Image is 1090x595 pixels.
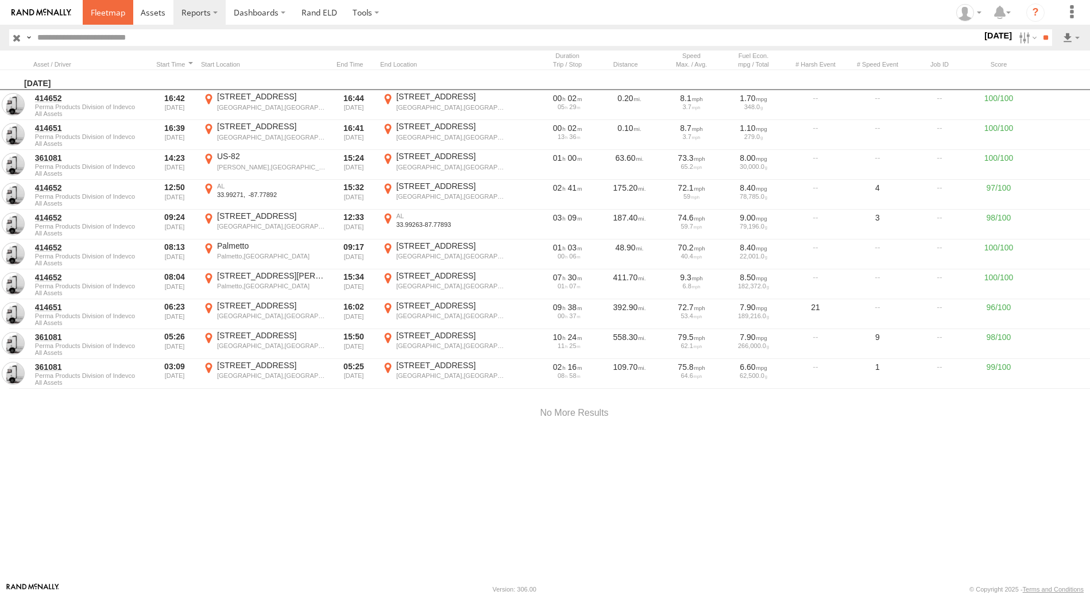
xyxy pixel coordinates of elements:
label: Click to View Event Location [201,151,327,179]
div: 6.60 [726,362,780,372]
div: 15:24 [DATE] [332,151,376,179]
div: 53.4 [664,312,718,319]
span: Perma Products Division of Indevco [35,312,146,319]
div: 411.70 [601,271,658,298]
a: 414652 [35,272,146,283]
div: 06:23 [DATE] [153,300,196,328]
div: 0.10 [601,121,658,149]
div: © Copyright 2025 - [969,586,1084,593]
div: 78,785.0 [726,193,780,200]
a: View Asset in Asset Management [2,272,25,295]
a: 361081 [35,362,146,372]
div: [STREET_ADDRESS] [217,360,326,370]
a: 361081 [35,332,146,342]
span: 38 [568,303,582,312]
a: 414652 [35,212,146,223]
span: 00 [558,312,567,319]
span: 01 [558,283,567,289]
div: [3834s] 18/08/2025 08:13 - 18/08/2025 09:17 [540,242,594,253]
a: View Asset in Asset Management [2,183,25,206]
span: Filter Results to this Group [35,170,146,177]
div: [STREET_ADDRESS] [396,271,505,281]
label: Click to View Event Location [380,121,507,149]
span: Perma Products Division of Indevco [35,253,146,260]
div: 100/100 [973,241,1025,268]
div: 12:50 [DATE] [153,181,196,208]
span: Perma Products Division of Indevco [35,103,146,110]
span: Filter Results to this Group [35,230,146,237]
span: 58 [569,372,580,379]
span: -87.77892 [248,191,277,198]
label: Click to View Event Location [201,211,327,238]
span: 29 [569,103,580,110]
div: 72.7 [664,302,718,312]
span: 02 [553,362,566,372]
div: [GEOGRAPHIC_DATA],[GEOGRAPHIC_DATA] [217,342,326,350]
span: 02 [568,94,582,103]
div: Palmetto,[GEOGRAPHIC_DATA] [217,282,326,290]
div: [GEOGRAPHIC_DATA],[GEOGRAPHIC_DATA] [396,133,505,141]
span: 09 [568,213,582,222]
label: Click to View Event Location [380,211,507,238]
div: [34706s] 18/08/2025 06:23 - 18/08/2025 16:02 [540,302,594,312]
div: US-82 [217,151,326,161]
div: [STREET_ADDRESS] [217,211,326,221]
div: [STREET_ADDRESS] [396,300,505,311]
span: 01 [553,243,566,252]
div: 16:42 [DATE] [153,91,196,119]
div: 15:32 [DATE] [332,181,376,208]
div: 279.0 [726,133,780,140]
div: 109.70 [601,360,658,388]
label: Export results as... [1061,29,1081,46]
div: 22,001.0 [726,253,780,260]
div: [GEOGRAPHIC_DATA],[GEOGRAPHIC_DATA] [396,103,505,111]
div: 62.1 [664,342,718,349]
div: 0.20 [601,91,658,119]
div: 09:17 [DATE] [332,241,376,268]
div: 100/100 [973,151,1025,179]
div: Version: 306.00 [493,586,536,593]
div: 15:50 [DATE] [332,330,376,358]
div: [9692s] 18/08/2025 12:50 - 18/08/2025 15:32 [540,183,594,193]
div: Palmetto,[GEOGRAPHIC_DATA] [217,252,326,260]
a: 414652 [35,93,146,103]
div: 40.4 [664,253,718,260]
span: 37 [569,312,580,319]
span: Perma Products Division of Indevco [35,342,146,349]
div: Gene Roberts [952,4,985,21]
label: Click to View Event Location [201,360,327,388]
div: 348.0 [726,103,780,110]
div: [STREET_ADDRESS] [396,91,505,102]
div: 63.60 [601,151,658,179]
a: View Asset in Asset Management [2,153,25,176]
span: 00 [553,94,566,103]
span: Perma Products Division of Indevco [35,163,146,170]
span: Filter Results to this Group [35,319,146,326]
div: 98/100 [973,211,1025,238]
span: 00 [558,253,567,260]
label: Click to View Event Location [201,330,327,358]
label: Click to View Event Location [201,300,327,328]
span: -87.77893 [423,221,451,228]
div: 1.70 [726,93,780,103]
div: 30,000.0 [726,163,780,170]
div: 3.7 [664,103,718,110]
div: 16:02 [DATE] [332,300,376,328]
div: 64.6 [664,372,718,379]
div: 59.7 [664,223,718,230]
span: 07 [553,273,566,282]
span: 01 [553,153,566,163]
a: 414652 [35,242,146,253]
div: 8.1 [664,93,718,103]
label: Click to View Event Location [201,181,327,208]
div: 48.90 [601,241,658,268]
span: 41 [568,183,582,192]
div: 7.90 [726,302,780,312]
span: 30 [568,273,582,282]
div: Click to Sort [601,60,658,68]
div: AL [217,182,326,190]
span: 24 [568,333,582,342]
div: 74.6 [664,212,718,223]
div: [GEOGRAPHIC_DATA],[GEOGRAPHIC_DATA] [217,133,326,141]
span: 11 [558,342,567,349]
